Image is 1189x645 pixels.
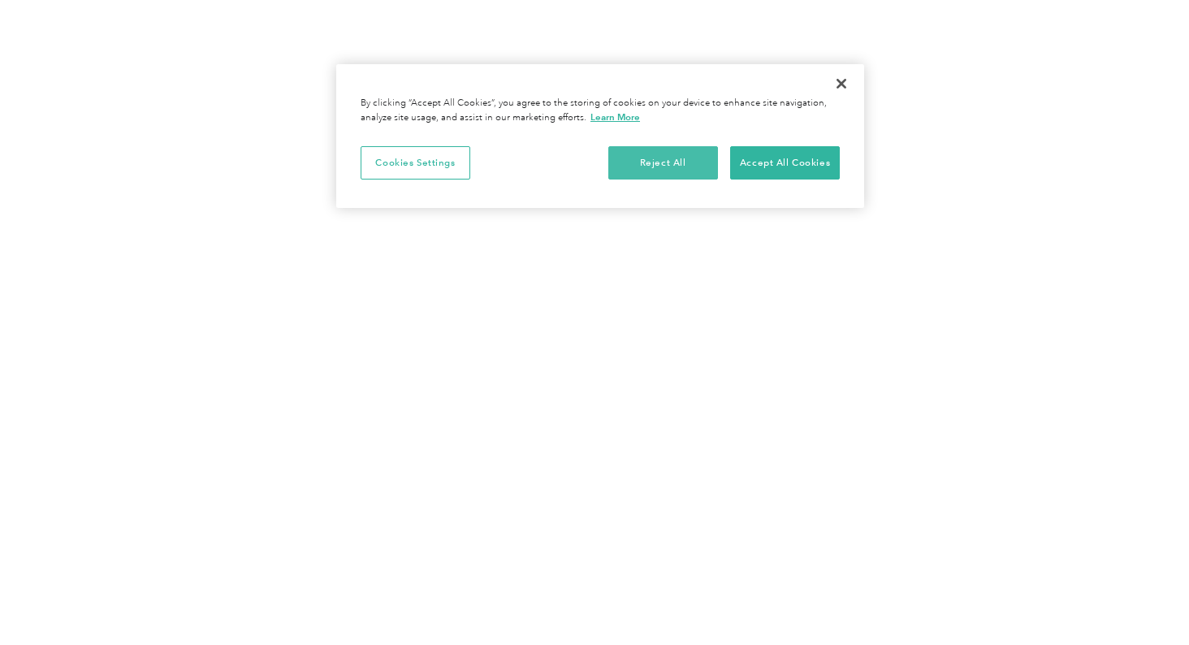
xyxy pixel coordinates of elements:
div: Cookie banner [336,64,864,208]
div: By clicking “Accept All Cookies”, you agree to the storing of cookies on your device to enhance s... [361,97,840,125]
button: Cookies Settings [361,146,470,180]
button: Accept All Cookies [730,146,840,180]
button: Reject All [608,146,718,180]
a: More information about your privacy, opens in a new tab [590,111,640,123]
button: Close [824,66,859,102]
div: Privacy [336,64,864,208]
